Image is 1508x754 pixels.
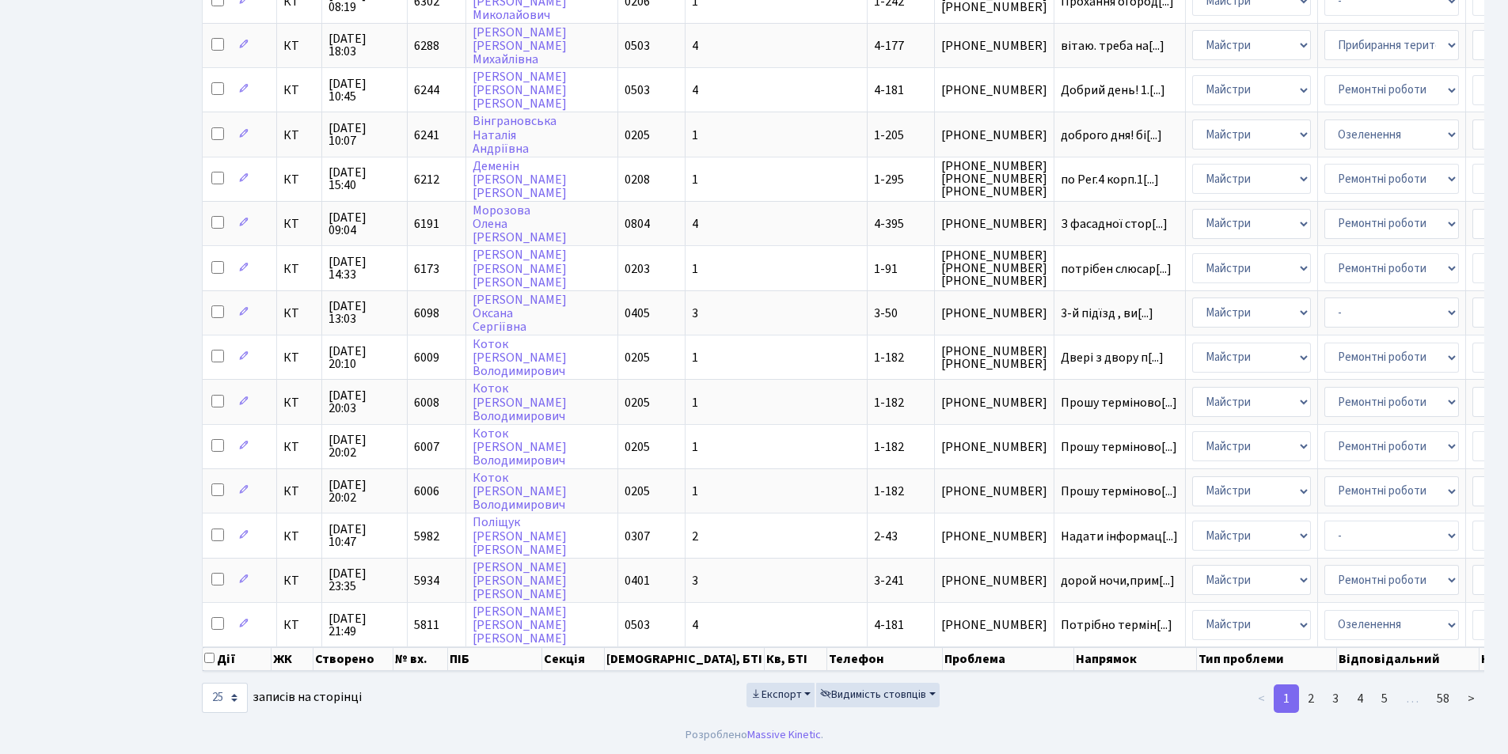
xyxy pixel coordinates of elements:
[329,389,401,415] span: [DATE] 20:03
[329,567,401,593] span: [DATE] 23:35
[283,173,315,186] span: КТ
[1061,305,1153,322] span: 3-й підїзд , ви[...]
[1347,684,1373,713] a: 4
[625,260,650,278] span: 0203
[874,127,904,144] span: 1-205
[692,616,698,634] span: 4
[1061,528,1178,545] span: Надати інформац[...]
[283,351,315,364] span: КТ
[692,305,698,322] span: 3
[414,81,439,99] span: 6244
[329,523,401,548] span: [DATE] 10:47
[1061,215,1168,233] span: З фасадної стор[...]
[765,647,827,671] th: Кв, БТІ
[827,647,944,671] th: Телефон
[686,726,823,744] div: Розроблено .
[874,349,904,366] span: 1-182
[941,218,1047,230] span: [PHONE_NUMBER]
[329,345,401,370] span: [DATE] 20:10
[473,335,567,380] a: Коток[PERSON_NAME]Володимирович
[329,300,401,325] span: [DATE] 13:03
[1061,260,1172,278] span: потрібен слюсар[...]
[473,24,567,68] a: [PERSON_NAME][PERSON_NAME]Михайлівна
[283,619,315,631] span: КТ
[414,394,439,411] span: 6008
[692,260,698,278] span: 1
[625,37,650,55] span: 0503
[473,559,567,603] a: [PERSON_NAME][PERSON_NAME][PERSON_NAME]
[473,514,567,559] a: Поліщук[PERSON_NAME][PERSON_NAME]
[414,616,439,634] span: 5811
[283,263,315,275] span: КТ
[692,438,698,456] span: 1
[1061,438,1177,456] span: Прошу терміново[...]
[692,37,698,55] span: 4
[1061,37,1164,55] span: вітаю. треба на[...]
[692,171,698,188] span: 1
[473,202,567,246] a: МорозоваОлена[PERSON_NAME]
[625,215,650,233] span: 0804
[874,81,904,99] span: 4-181
[283,485,315,498] span: КТ
[473,469,567,513] a: Коток[PERSON_NAME]Володимирович
[1458,684,1484,713] a: >
[1427,684,1459,713] a: 58
[692,349,698,366] span: 1
[874,394,904,411] span: 1-182
[692,528,698,545] span: 2
[283,530,315,543] span: КТ
[874,37,904,55] span: 4-177
[1323,684,1348,713] a: 3
[329,256,401,281] span: [DATE] 14:33
[272,647,313,671] th: ЖК
[941,129,1047,142] span: [PHONE_NUMBER]
[941,530,1047,543] span: [PHONE_NUMBER]
[203,647,272,671] th: Дії
[1274,684,1299,713] a: 1
[874,528,898,545] span: 2-43
[283,441,315,453] span: КТ
[1061,127,1162,144] span: доброго дня! бі[...]
[473,113,556,157] a: ВінграновськаНаталіяАндріївна
[414,305,439,322] span: 6098
[1372,684,1397,713] a: 5
[692,127,698,144] span: 1
[1061,349,1164,366] span: Двері з двору п[...]
[625,394,650,411] span: 0205
[542,647,605,671] th: Секція
[692,81,698,99] span: 4
[874,215,904,233] span: 4-395
[414,349,439,366] span: 6009
[943,647,1073,671] th: Проблема
[941,40,1047,52] span: [PHONE_NUMBER]
[283,574,315,587] span: КТ
[625,438,650,456] span: 0205
[283,84,315,97] span: КТ
[329,612,401,638] span: [DATE] 21:49
[1298,684,1324,713] a: 2
[874,305,898,322] span: 3-50
[941,619,1047,631] span: [PHONE_NUMBER]
[473,381,567,425] a: Коток[PERSON_NAME]Володимирович
[625,127,650,144] span: 0205
[625,616,650,634] span: 0503
[941,574,1047,587] span: [PHONE_NUMBER]
[283,218,315,230] span: КТ
[692,394,698,411] span: 1
[874,572,904,589] span: 3-241
[941,396,1047,409] span: [PHONE_NUMBER]
[605,647,765,671] th: [DEMOGRAPHIC_DATA], БТІ
[329,78,401,103] span: [DATE] 10:45
[1337,647,1480,671] th: Відповідальний
[329,122,401,147] span: [DATE] 10:07
[414,572,439,589] span: 5934
[941,441,1047,453] span: [PHONE_NUMBER]
[414,260,439,278] span: 6173
[874,616,904,634] span: 4-181
[1074,647,1198,671] th: Напрямок
[625,81,650,99] span: 0503
[941,84,1047,97] span: [PHONE_NUMBER]
[941,345,1047,370] span: [PHONE_NUMBER] [PHONE_NUMBER]
[414,215,439,233] span: 6191
[625,305,650,322] span: 0405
